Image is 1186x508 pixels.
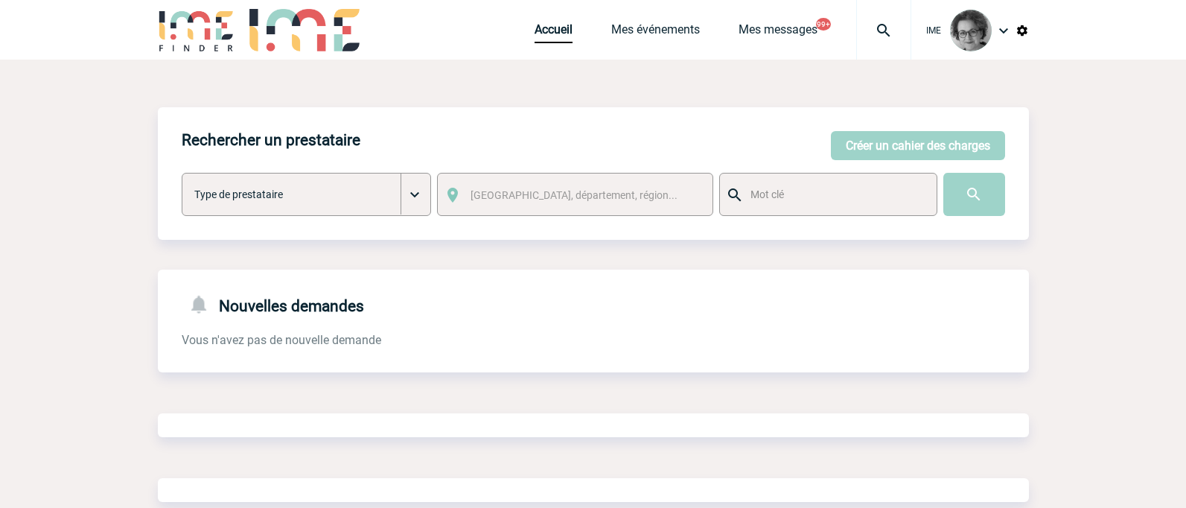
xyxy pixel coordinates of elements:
[182,293,364,315] h4: Nouvelles demandes
[747,185,923,204] input: Mot clé
[926,25,941,36] span: IME
[535,22,573,43] a: Accueil
[158,9,235,51] img: IME-Finder
[611,22,700,43] a: Mes événements
[739,22,817,43] a: Mes messages
[943,173,1005,216] input: Submit
[471,189,678,201] span: [GEOGRAPHIC_DATA], département, région...
[188,293,219,315] img: notifications-24-px-g.png
[816,18,831,31] button: 99+
[182,333,381,347] span: Vous n'avez pas de nouvelle demande
[950,10,992,51] img: 101028-0.jpg
[182,131,360,149] h4: Rechercher un prestataire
